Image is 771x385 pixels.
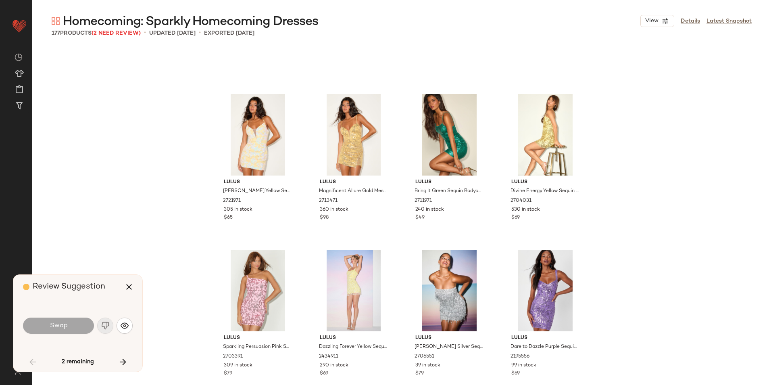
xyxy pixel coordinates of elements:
span: Lulus [415,179,483,186]
span: [PERSON_NAME] Yellow Sequin Lace-Up Mini Dress [223,188,291,195]
span: Lulus [320,335,388,342]
span: Dazzling Forever Yellow Sequin Beaded Bodycon Mini Dress [319,343,387,351]
img: svg%3e [10,369,25,375]
img: 13017581_2434911.jpg [313,250,394,331]
span: [PERSON_NAME] Silver Sequin Fringe Strapless Mini Dress [415,343,483,351]
p: Exported [DATE] [204,29,254,38]
span: Magnificent Allure Gold Mesh Sequin Bustier Mini Dress [319,188,387,195]
img: 2713471_02_front_2025-08-28.jpg [313,94,394,176]
span: $69 [320,370,328,377]
img: svg%3e [15,53,23,61]
img: 2703391_01_hero_2025-06-10.jpg [217,250,298,331]
img: svg%3e [121,322,129,330]
span: 177 [52,30,60,36]
span: 2706551 [415,353,434,360]
span: (2 Need Review) [92,30,141,36]
span: 290 in stock [320,362,348,369]
img: 10678381_2195556.jpg [505,250,586,331]
span: Lulus [224,179,292,186]
span: 99 in stock [511,362,536,369]
a: Latest Snapshot [706,17,752,25]
img: 2704031_01_hero_2025-06-10.jpg [505,94,586,176]
span: 2703391 [223,353,243,360]
span: 305 in stock [224,206,252,213]
span: 2195556 [511,353,529,360]
span: 2721971 [223,197,241,205]
span: $98 [320,214,329,222]
img: 2721971_01_hero_2025-09-02.jpg [217,94,298,176]
span: Divine Energy Yellow Sequin Lace-Up A-line Mini Dress [511,188,579,195]
a: Details [681,17,700,25]
span: 240 in stock [415,206,444,213]
img: svg%3e [52,17,60,25]
span: 530 in stock [511,206,540,213]
span: $69 [511,370,520,377]
span: Homecoming: Sparkly Homecoming Dresses [63,14,319,30]
span: 2711971 [415,197,432,205]
span: Sparkling Persuasion Pink Sequin One-Shoulder Mini Dress [223,343,291,351]
span: Lulus [511,335,579,342]
span: Dare to Dazzle Purple Sequin Mesh Bodycon Mini Dress [511,343,579,351]
span: $65 [224,214,233,222]
img: 2711971_01_hero_2025-08-05.jpg [409,94,490,176]
span: Lulus [224,335,292,342]
span: Lulus [511,179,579,186]
div: Products [52,29,141,38]
span: $79 [415,370,424,377]
span: Lulus [320,179,388,186]
span: 309 in stock [224,362,252,369]
span: • [199,28,201,38]
span: 39 in stock [415,362,440,369]
span: Lulus [415,335,483,342]
span: Bring It Green Sequin Bodycon Mini Dress [415,188,483,195]
p: updated [DATE] [149,29,196,38]
img: heart_red.DM2ytmEG.svg [11,18,27,34]
span: 2 remaining [62,358,94,366]
img: 13017721_2706551.jpg [409,250,490,331]
span: 2434911 [319,353,338,360]
span: 2704031 [511,197,531,205]
span: $69 [511,214,520,222]
span: $49 [415,214,425,222]
span: $79 [224,370,232,377]
span: 2713471 [319,197,338,205]
button: View [640,15,674,27]
span: View [645,18,658,24]
span: • [144,28,146,38]
span: 360 in stock [320,206,348,213]
span: Review Suggestion [33,282,105,291]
